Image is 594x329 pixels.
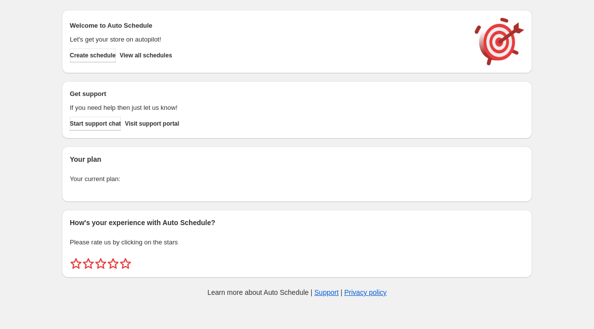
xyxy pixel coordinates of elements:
[70,120,121,128] span: Start support chat
[70,48,116,62] button: Create schedule
[207,287,387,297] p: Learn more about Auto Schedule | |
[70,21,465,31] h2: Welcome to Auto Schedule
[70,237,524,247] p: Please rate us by clicking on the stars
[314,288,339,296] a: Support
[70,218,524,228] h2: How's your experience with Auto Schedule?
[70,117,121,131] a: Start support chat
[70,154,524,164] h2: Your plan
[70,35,465,45] p: Let's get your store on autopilot!
[70,103,465,113] p: If you need help then just let us know!
[125,117,179,131] a: Visit support portal
[70,51,116,59] span: Create schedule
[70,89,465,99] h2: Get support
[120,51,172,59] span: View all schedules
[120,48,172,62] button: View all schedules
[70,174,524,184] p: Your current plan:
[125,120,179,128] span: Visit support portal
[345,288,387,296] a: Privacy policy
